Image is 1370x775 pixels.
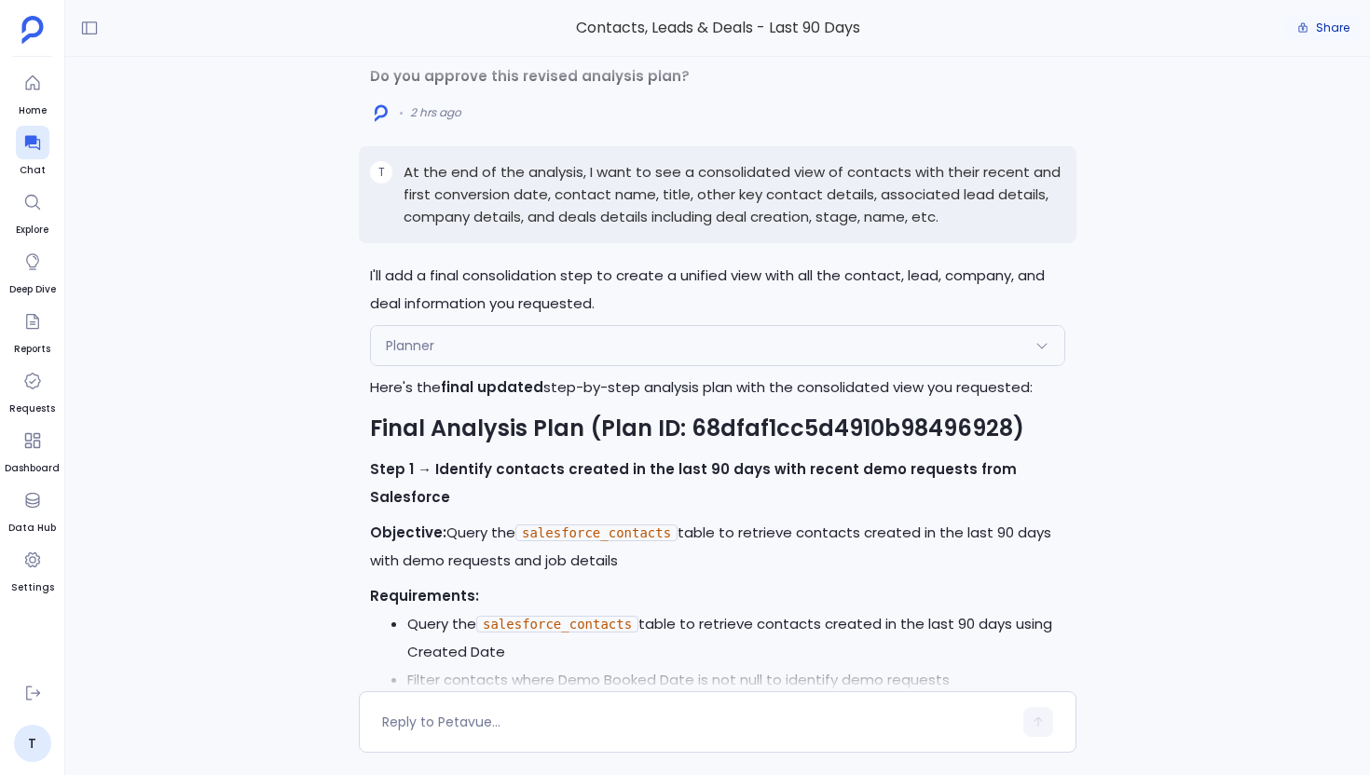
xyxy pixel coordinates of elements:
code: salesforce_contacts [476,616,638,632]
a: Reports [14,305,50,357]
img: petavue logo [21,16,44,44]
a: Chat [16,126,49,178]
span: Chat [16,163,49,178]
a: Settings [11,543,54,595]
span: Data Hub [8,521,56,536]
p: I'll add a final consolidation step to create a unified view with all the contact, lead, company,... [370,262,1065,318]
span: Deep Dive [9,282,56,297]
h2: Final Analysis Plan (Plan ID: 68dfaf1cc5d4910b98496928) [370,413,1065,444]
img: logo [375,104,388,122]
span: Dashboard [5,461,60,476]
span: Home [16,103,49,118]
strong: final updated [441,377,543,397]
a: Deep Dive [9,245,56,297]
span: 2 hrs ago [410,105,461,120]
code: salesforce_contacts [515,524,678,541]
a: Home [16,66,49,118]
strong: Objective: [370,523,446,542]
span: Share [1316,20,1349,35]
p: Query the table to retrieve contacts created in the last 90 days with demo requests and job details [370,519,1065,575]
span: Reports [14,342,50,357]
a: Dashboard [5,424,60,476]
span: Explore [16,223,49,238]
span: Settings [11,580,54,595]
span: Requests [9,401,55,416]
a: Explore [16,185,49,238]
strong: Step 1 → Identify contacts created in the last 90 days with recent demo requests from Salesforce [370,459,1017,507]
span: Contacts, Leads & Deals - Last 90 Days [359,16,1076,40]
span: Planner [386,336,434,355]
p: Here's the step-by-step analysis plan with the consolidated view you requested: [370,374,1065,401]
li: Query the table to retrieve contacts created in the last 90 days using Created Date [407,610,1065,666]
a: Requests [9,364,55,416]
strong: Requirements: [370,586,479,605]
a: Data Hub [8,483,56,536]
p: At the end of the analysis, I want to see a consolidated view of contacts with their recent and f... [404,161,1065,228]
button: Share [1286,15,1361,41]
a: T [14,725,51,762]
span: T [378,165,385,180]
